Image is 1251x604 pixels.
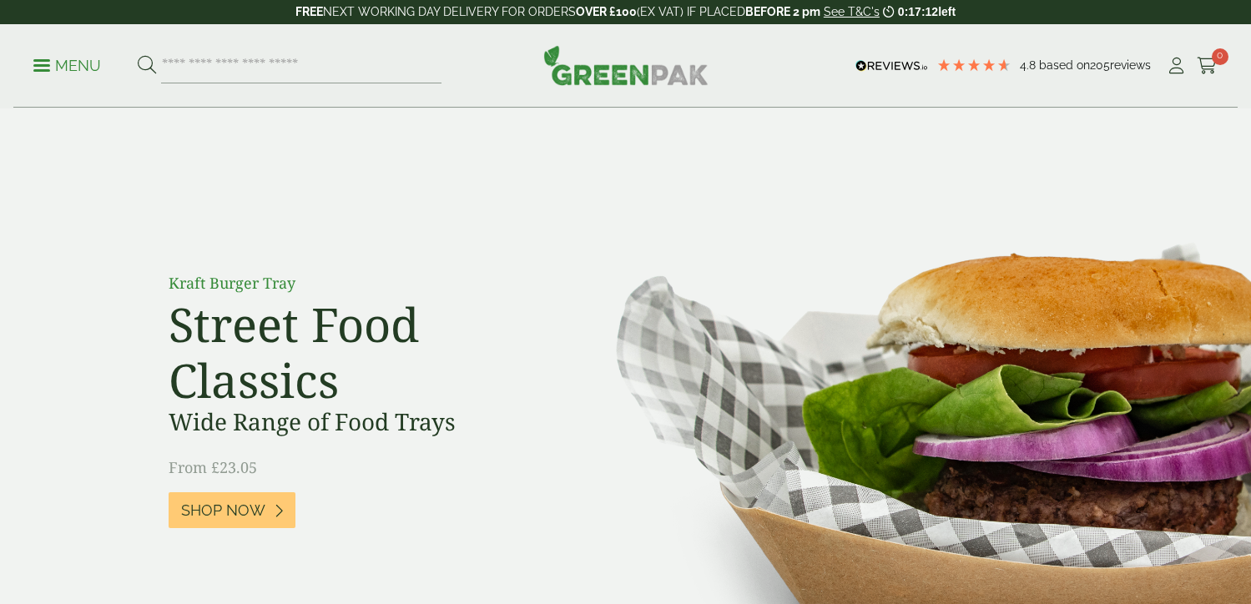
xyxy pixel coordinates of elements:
[855,60,928,72] img: REVIEWS.io
[1212,48,1228,65] span: 0
[1090,58,1110,72] span: 205
[824,5,880,18] a: See T&C's
[169,408,544,436] h3: Wide Range of Food Trays
[936,58,1011,73] div: 4.79 Stars
[295,5,323,18] strong: FREE
[543,45,709,85] img: GreenPak Supplies
[1197,53,1218,78] a: 0
[745,5,820,18] strong: BEFORE 2 pm
[576,5,637,18] strong: OVER £100
[33,56,101,76] p: Menu
[1197,58,1218,74] i: Cart
[898,5,938,18] span: 0:17:12
[1020,58,1039,72] span: 4.8
[169,272,544,294] p: Kraft Burger Tray
[169,492,295,528] a: Shop Now
[181,501,265,520] span: Shop Now
[1110,58,1151,72] span: reviews
[169,457,257,477] span: From £23.05
[1166,58,1187,74] i: My Account
[169,296,544,408] h2: Street Food Classics
[938,5,956,18] span: left
[1039,58,1090,72] span: Based on
[33,56,101,73] a: Menu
